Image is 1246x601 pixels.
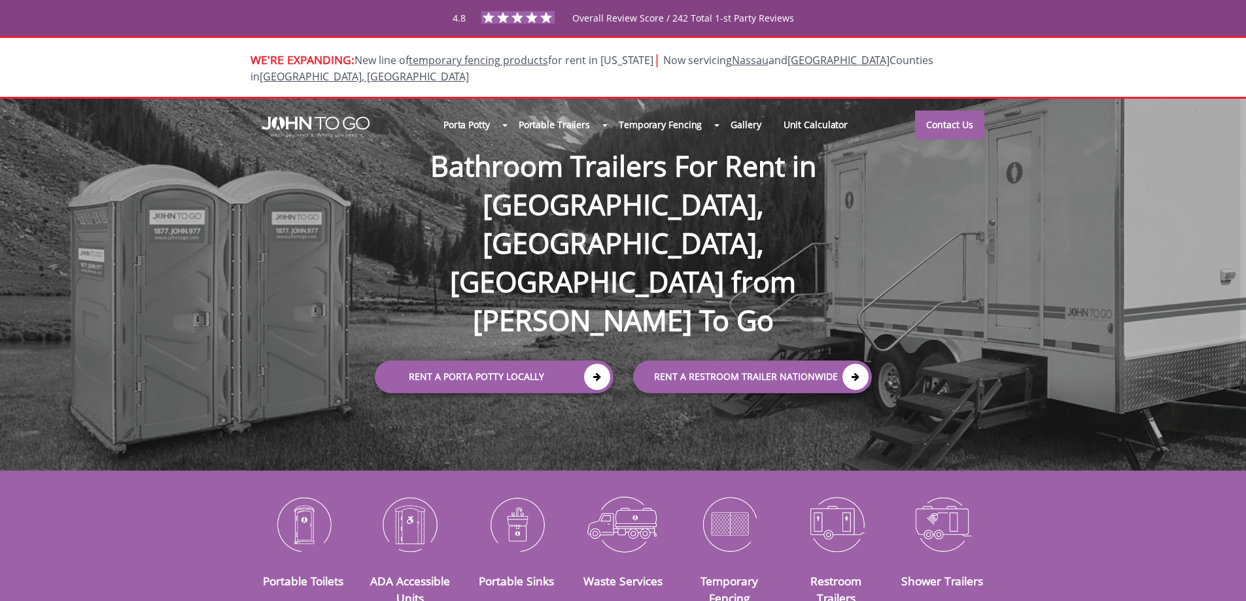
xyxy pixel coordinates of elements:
[432,111,501,139] a: Porta Potty
[366,490,453,558] img: ADA-Accessible-Units-icon_N.png
[793,490,880,558] img: Restroom-Trailers-icon_N.png
[772,111,859,139] a: Unit Calculator
[251,53,933,84] span: New line of for rent in [US_STATE]
[653,50,661,68] span: |
[787,53,890,67] a: [GEOGRAPHIC_DATA]
[375,360,614,393] a: Rent a Porta Potty Locally
[583,573,663,589] a: Waste Services
[901,573,983,589] a: Shower Trailers
[580,490,666,558] img: Waste-Services-icon_N.png
[362,105,885,340] h1: Bathroom Trailers For Rent in [GEOGRAPHIC_DATA], [GEOGRAPHIC_DATA], [GEOGRAPHIC_DATA] from [PERSO...
[251,52,355,67] span: WE'RE EXPANDING:
[508,111,601,139] a: Portable Trailers
[263,573,343,589] a: Portable Toilets
[732,53,769,67] a: Nassau
[572,12,794,50] span: Overall Review Score / 242 Total 1-st Party Reviews
[453,12,466,24] span: 4.8
[686,490,773,558] img: Temporary-Fencing-cion_N.png
[479,573,554,589] a: Portable Sinks
[608,111,713,139] a: Temporary Fencing
[719,111,772,139] a: Gallery
[633,360,872,393] a: rent a RESTROOM TRAILER Nationwide
[260,490,347,558] img: Portable-Toilets-icon_N.png
[260,69,469,84] a: [GEOGRAPHIC_DATA], [GEOGRAPHIC_DATA]
[899,490,986,558] img: Shower-Trailers-icon_N.png
[262,116,370,137] img: JOHN to go
[473,490,560,558] img: Portable-Sinks-icon_N.png
[251,53,933,84] span: Now servicing and Counties in
[915,111,984,139] a: Contact Us
[409,53,548,67] a: temporary fencing products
